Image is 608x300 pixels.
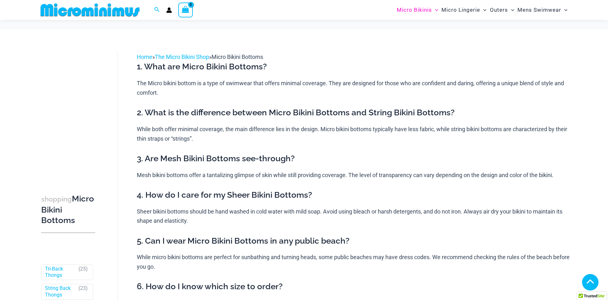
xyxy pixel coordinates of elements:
[517,2,561,18] span: Mens Swimwear
[41,195,72,203] span: shopping
[137,252,570,271] p: While micro bikini bottoms are perfect for sunbathing and turning heads, some public beaches may ...
[80,285,86,291] span: 23
[516,2,569,18] a: Mens SwimwearMenu ToggleMenu Toggle
[508,2,514,18] span: Menu Toggle
[137,190,570,201] h3: 4. How do I care for my Sheer Bikini Bottoms?
[38,3,142,17] img: MM SHOP LOGO FLAT
[441,2,480,18] span: Micro Lingerie
[397,2,432,18] span: Micro Bikinis
[488,2,516,18] a: OutersMenu ToggleMenu Toggle
[137,54,152,60] a: Home
[79,285,88,298] span: ( )
[137,54,263,60] span: » »
[137,207,570,226] p: Sheer bikini bottoms should be hand washed in cold water with mild soap. Avoid using bleach or ha...
[166,7,172,13] a: Account icon link
[490,2,508,18] span: Outers
[154,6,160,14] a: Search icon link
[137,107,570,118] h3: 2. What is the difference between Micro Bikini Bottoms and String Bikini Bottoms?
[137,281,570,292] h3: 6. How do I know which size to order?
[79,266,88,279] span: ( )
[137,236,570,246] h3: 5. Can I wear Micro Bikini Bottoms in any public beach?
[212,54,263,60] span: Micro Bikini Bottoms
[178,3,193,17] a: View Shopping Cart, empty
[137,170,570,180] p: Mesh bikini bottoms offer a tantalizing glimpse of skin while still providing coverage. The level...
[45,285,76,298] a: String Back Thongs
[561,2,567,18] span: Menu Toggle
[480,2,486,18] span: Menu Toggle
[155,54,209,60] a: The Micro Bikini Shop
[440,2,488,18] a: Micro LingerieMenu ToggleMenu Toggle
[41,194,95,226] h3: Micro Bikini Bottoms
[432,2,438,18] span: Menu Toggle
[394,1,570,19] nav: Site Navigation
[395,2,440,18] a: Micro BikinisMenu ToggleMenu Toggle
[41,47,98,174] iframe: TrustedSite Certified
[137,61,570,72] h3: 1. What are Micro Bikini Bottoms?
[137,153,570,164] h3: 3. Are Mesh Bikini Bottoms see-through?
[45,266,76,279] a: Tri-Back Thongs
[80,266,86,272] span: 25
[137,124,570,143] p: While both offer minimal coverage, the main difference lies in the design. Micro bikini bottoms t...
[137,79,570,97] p: The Micro bikini bottom is a type of swimwear that offers minimal coverage. They are designed for...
